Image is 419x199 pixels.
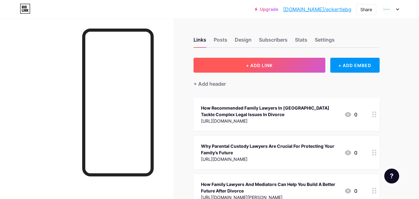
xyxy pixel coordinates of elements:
div: Posts [214,36,227,47]
div: Design [235,36,252,47]
div: Why Parental Custody Lawyers Are Crucial For Protecting Your Family’s Future [201,143,339,156]
div: 0 [344,111,357,118]
div: How Family Lawyers And Mediators Can Help You Build A Better Future After Divorce [201,181,339,194]
button: + ADD LINK [194,58,325,73]
a: Upgrade [255,7,278,12]
div: + ADD EMBED [330,58,380,73]
a: [DOMAIN_NAME]/eckertlebg [283,6,351,13]
div: Share [360,6,372,13]
div: Subscribers [259,36,288,47]
div: [URL][DOMAIN_NAME] [201,156,339,162]
div: [URL][DOMAIN_NAME] [201,118,339,124]
div: + Add header [194,80,226,88]
div: Stats [295,36,307,47]
div: 0 [344,187,357,195]
div: Settings [315,36,335,47]
div: 0 [344,149,357,156]
div: Links [194,36,206,47]
span: + ADD LINK [246,63,273,68]
div: How Recommended Family Lawyers In [GEOGRAPHIC_DATA] Tackle Complex Legal Issues In Divorce [201,105,339,118]
img: eckert legal [381,3,393,15]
